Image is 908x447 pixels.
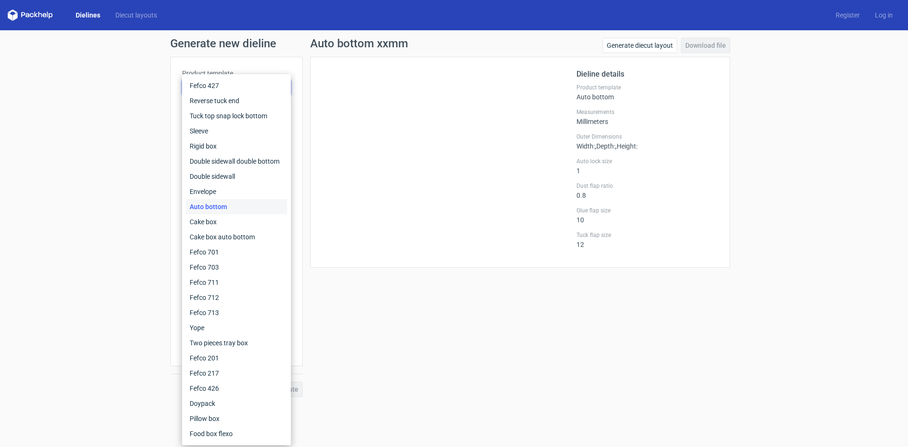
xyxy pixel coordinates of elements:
a: Log in [867,10,900,20]
div: Fefco 713 [186,305,287,320]
label: Glue flap size [576,207,718,214]
span: , Depth : [595,142,615,150]
a: Register [828,10,867,20]
div: Fefco 426 [186,381,287,396]
div: Fefco 701 [186,245,287,260]
label: Auto lock size [576,158,718,165]
div: Fefco 427 [186,78,287,93]
label: Outer Dimensions [576,133,718,140]
div: Auto bottom [576,84,718,101]
div: Pillow box [186,411,287,426]
div: Millimeters [576,108,718,125]
a: Dielines [68,10,108,20]
div: Fefco 217 [186,366,287,381]
div: Reverse tuck end [186,93,287,108]
span: , Height : [615,142,637,150]
div: Double sidewall double bottom [186,154,287,169]
div: Fefco 703 [186,260,287,275]
div: Tuck top snap lock bottom [186,108,287,123]
h1: Auto bottom xxmm [310,38,408,49]
label: Measurements [576,108,718,116]
div: Yope [186,320,287,335]
span: Width : [576,142,595,150]
label: Dust flap ratio [576,182,718,190]
div: Envelope [186,184,287,199]
div: 10 [576,207,718,224]
div: Doypack [186,396,287,411]
h1: Generate new dieline [170,38,738,49]
label: Product template [182,69,291,78]
div: Fefco 711 [186,275,287,290]
div: 1 [576,158,718,175]
div: Cake box [186,214,287,229]
div: Sleeve [186,123,287,139]
div: 0.8 [576,182,718,199]
div: Double sidewall [186,169,287,184]
h2: Dieline details [576,69,718,80]
label: Product template [576,84,718,91]
div: Fefco 201 [186,351,287,366]
a: Generate diecut layout [602,38,677,53]
div: Cake box auto bottom [186,229,287,245]
div: Auto bottom [186,199,287,214]
div: Two pieces tray box [186,335,287,351]
div: Food box flexo [186,426,287,441]
div: 12 [576,231,718,248]
div: Rigid box [186,139,287,154]
a: Diecut layouts [108,10,165,20]
label: Tuck flap size [576,231,718,239]
div: Fefco 712 [186,290,287,305]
